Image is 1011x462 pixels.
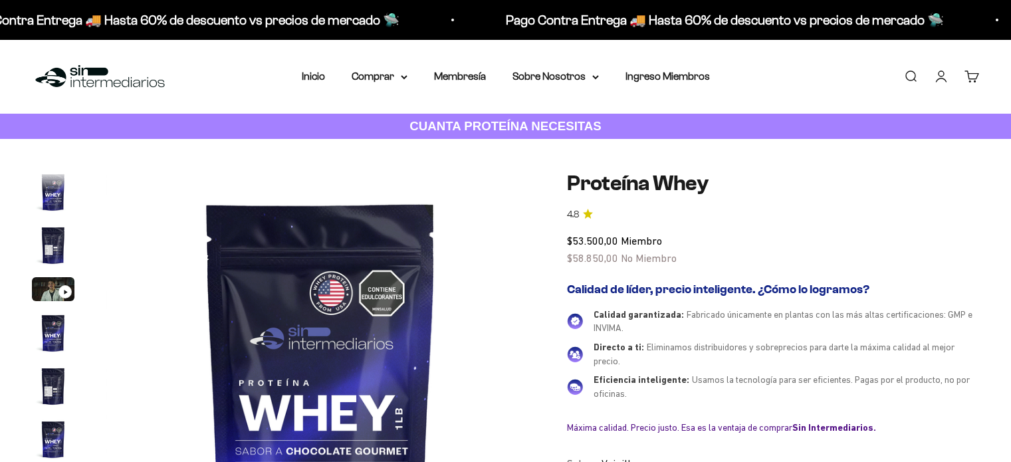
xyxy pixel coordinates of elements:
[594,342,644,352] span: Directo a ti:
[567,313,583,329] img: Calidad garantizada
[512,68,599,85] summary: Sobre Nosotros
[567,379,583,395] img: Eficiencia inteligente
[567,252,618,264] span: $58.850,00
[594,309,684,320] span: Calidad garantizada:
[594,374,970,399] span: Usamos la tecnología para ser eficientes. Pagas por el producto, no por oficinas.
[32,224,74,271] button: Ir al artículo 2
[302,70,325,82] a: Inicio
[594,309,972,334] span: Fabricado únicamente en plantas con las más altas certificaciones: GMP e INVIMA.
[32,365,74,407] img: Proteína Whey
[409,119,602,133] strong: CUANTA PROTEÍNA NECESITAS
[567,207,979,222] a: 4.84.8 de 5.0 estrellas
[32,277,74,305] button: Ir al artículo 3
[32,312,74,358] button: Ir al artículo 4
[594,342,955,366] span: Eliminamos distribuidores y sobreprecios para darte la máxima calidad al mejor precio.
[567,346,583,362] img: Directo a ti
[352,68,407,85] summary: Comprar
[32,312,74,354] img: Proteína Whey
[621,235,662,247] span: Miembro
[567,283,979,297] h2: Calidad de líder, precio inteligente. ¿Cómo lo logramos?
[594,374,689,385] span: Eficiencia inteligente:
[567,235,618,247] span: $53.500,00
[792,422,876,433] b: Sin Intermediarios.
[32,224,74,267] img: Proteína Whey
[454,9,892,31] p: Pago Contra Entrega 🚚 Hasta 60% de descuento vs precios de mercado 🛸
[567,421,979,433] div: Máxima calidad. Precio justo. Esa es la ventaja de comprar
[32,418,74,461] img: Proteína Whey
[32,365,74,411] button: Ir al artículo 5
[621,252,677,264] span: No Miembro
[567,171,979,196] h1: Proteína Whey
[32,171,74,217] button: Ir al artículo 1
[625,70,710,82] a: Ingreso Miembros
[567,207,579,222] span: 4.8
[32,171,74,213] img: Proteína Whey
[434,70,486,82] a: Membresía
